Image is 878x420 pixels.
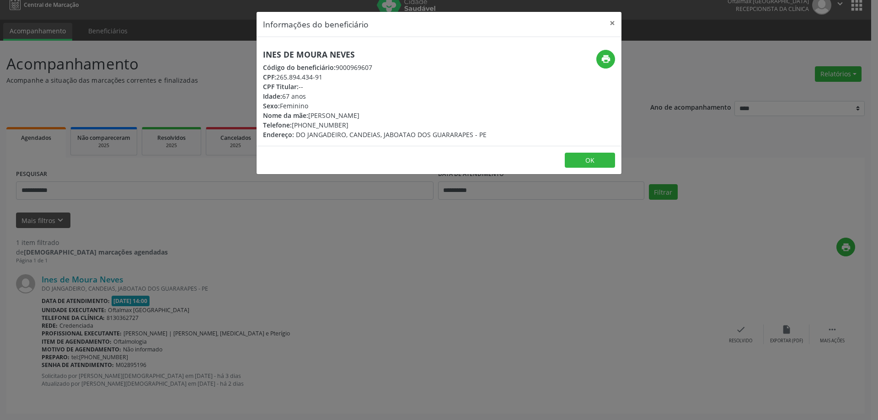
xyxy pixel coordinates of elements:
[596,50,615,69] button: print
[601,54,611,64] i: print
[263,82,299,91] span: CPF Titular:
[263,92,282,101] span: Idade:
[263,91,487,101] div: 67 anos
[263,101,280,110] span: Sexo:
[296,130,487,139] span: DO JANGADEIRO, CANDEIAS, JABOATAO DOS GUARARAPES - PE
[263,101,487,111] div: Feminino
[263,18,369,30] h5: Informações do beneficiário
[263,82,487,91] div: --
[263,121,292,129] span: Telefone:
[263,130,294,139] span: Endereço:
[603,12,621,34] button: Close
[565,153,615,168] button: OK
[263,111,308,120] span: Nome da mãe:
[263,63,336,72] span: Código do beneficiário:
[263,120,487,130] div: [PHONE_NUMBER]
[263,72,487,82] div: 265.894.434-91
[263,73,276,81] span: CPF:
[263,63,487,72] div: 9000969607
[263,50,487,59] h5: Ines de Moura Neves
[263,111,487,120] div: [PERSON_NAME]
